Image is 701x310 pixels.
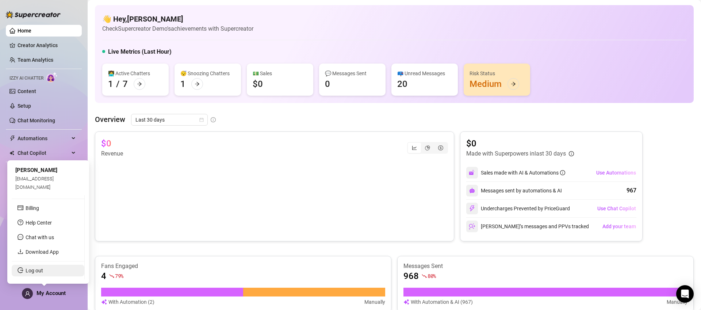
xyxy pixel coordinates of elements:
[253,78,263,90] div: $0
[199,118,204,122] span: calendar
[466,138,574,149] article: $0
[403,298,409,306] img: svg%3e
[18,57,53,63] a: Team Analytics
[18,118,55,123] a: Chat Monitoring
[123,78,128,90] div: 7
[364,298,385,306] article: Manually
[325,78,330,90] div: 0
[9,150,14,156] img: Chat Copilot
[26,234,54,240] span: Chat with us
[101,262,385,270] article: Fans Engaged
[18,88,36,94] a: Content
[466,149,566,158] article: Made with Superpowers in last 30 days
[469,188,475,194] img: svg%3e
[438,145,443,150] span: dollar-circle
[180,69,235,77] div: 😴 Snoozing Chatters
[469,205,475,212] img: svg%3e
[411,298,473,306] article: With Automation & AI (967)
[101,149,123,158] article: Revenue
[18,133,69,144] span: Automations
[108,69,163,77] div: 👩‍💻 Active Chatters
[37,290,66,296] span: My Account
[676,285,694,303] div: Open Intercom Messenger
[108,78,113,90] div: 1
[412,145,417,150] span: line-chart
[428,272,436,279] span: 80 %
[18,234,23,240] span: message
[425,145,430,150] span: pie-chart
[25,291,30,296] span: user
[560,170,565,175] span: info-circle
[102,24,253,33] article: Check Supercreator Demo's achievements with Supercreator
[627,186,636,195] div: 967
[108,298,154,306] article: With Automation (2)
[26,205,39,211] a: Billing
[6,11,61,18] img: logo-BBDzfeDw.svg
[596,167,636,179] button: Use Automations
[325,69,380,77] div: 💬 Messages Sent
[466,185,562,196] div: Messages sent by automations & AI
[101,270,106,282] article: 4
[397,69,452,77] div: 📪 Unread Messages
[95,114,125,125] article: Overview
[597,203,636,214] button: Use Chat Copilot
[46,72,58,83] img: AI Chatter
[15,176,54,190] span: [EMAIL_ADDRESS][DOMAIN_NAME]
[26,220,52,226] a: Help Center
[137,81,142,87] span: arrow-right
[109,273,114,279] span: fall
[469,169,475,176] img: svg%3e
[101,298,107,306] img: svg%3e
[597,206,636,211] span: Use Chat Copilot
[407,142,448,154] div: segmented control
[469,223,475,230] img: svg%3e
[9,135,15,141] span: thunderbolt
[26,249,59,255] a: Download App
[667,298,687,306] article: Manually
[211,117,216,122] span: info-circle
[135,114,203,125] span: Last 30 days
[403,262,687,270] article: Messages Sent
[422,273,427,279] span: fall
[481,169,565,177] div: Sales made with AI & Automations
[12,265,84,276] li: Log out
[569,151,574,156] span: info-circle
[195,81,200,87] span: arrow-right
[466,221,589,232] div: [PERSON_NAME]’s messages and PPVs tracked
[180,78,185,90] div: 1
[12,202,84,214] li: Billing
[115,272,123,279] span: 79 %
[15,167,57,173] span: [PERSON_NAME]
[102,14,253,24] h4: 👋 Hey, [PERSON_NAME]
[26,268,43,273] a: Log out
[470,69,524,77] div: Risk Status
[511,81,516,87] span: arrow-right
[18,103,31,109] a: Setup
[397,78,407,90] div: 20
[9,75,43,82] span: Izzy AI Chatter
[101,138,111,149] article: $0
[253,69,307,77] div: 💵 Sales
[596,170,636,176] span: Use Automations
[602,223,636,229] span: Add your team
[602,221,636,232] button: Add your team
[403,270,419,282] article: 968
[18,147,69,159] span: Chat Copilot
[18,28,31,34] a: Home
[108,47,172,56] h5: Live Metrics (Last Hour)
[18,39,76,51] a: Creator Analytics
[466,203,570,214] div: Undercharges Prevented by PriceGuard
